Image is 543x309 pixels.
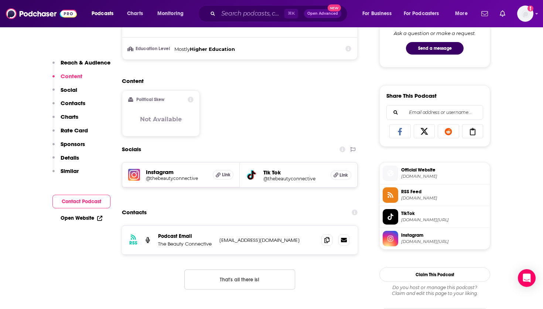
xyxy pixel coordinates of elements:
span: Podcasts [92,8,113,19]
button: Social [52,86,77,100]
span: Monitoring [157,8,184,19]
input: Search podcasts, credits, & more... [218,8,284,20]
button: open menu [152,8,193,20]
a: Link [331,170,351,180]
a: TikTok[DOMAIN_NAME][URL] [383,209,487,225]
svg: Add a profile image [527,6,533,11]
span: Charts [127,8,143,19]
button: open menu [86,8,123,20]
button: Similar [52,167,79,181]
span: anchor.fm [401,195,487,201]
span: tiktok.com/@thebeautyconnective [401,217,487,223]
span: New [328,4,341,11]
p: Details [61,154,79,161]
button: Claim This Podcast [379,267,490,282]
button: open menu [357,8,401,20]
h2: Contacts [122,205,147,219]
a: Share on Facebook [389,124,411,138]
div: Claim and edit this page to your liking. [379,285,490,296]
h2: Content [122,77,352,84]
button: Nothing here. [184,270,295,289]
span: Mostly [174,46,190,52]
button: Open AdvancedNew [304,9,341,18]
a: Copy Link [462,124,484,138]
span: More [455,8,468,19]
p: Rate Card [61,127,88,134]
span: RSS Feed [401,188,487,195]
a: Link [213,170,233,180]
img: User Profile [517,6,533,22]
button: Charts [52,113,78,127]
img: iconImage [128,169,140,181]
h3: Not Available [140,116,182,123]
a: Official Website[DOMAIN_NAME] [383,166,487,181]
p: The Beauty Connective [158,241,214,247]
a: RSS Feed[DOMAIN_NAME] [383,187,487,203]
a: Show notifications dropdown [497,7,508,20]
span: Do you host or manage this podcast? [379,285,490,291]
a: @thebeautyconnective [146,176,207,181]
button: Contact Podcast [52,195,110,208]
div: Search podcasts, credits, & more... [205,5,355,22]
span: Link [339,172,348,178]
div: Ask a question or make a request. [394,30,476,36]
span: Higher Education [190,46,235,52]
p: Similar [61,167,79,174]
button: Show profile menu [517,6,533,22]
a: Share on Reddit [438,124,459,138]
a: Instagram[DOMAIN_NAME][URL] [383,231,487,246]
h3: Share This Podcast [386,92,437,99]
p: Reach & Audience [61,59,110,66]
a: Share on X/Twitter [414,124,435,138]
button: Reach & Audience [52,59,110,73]
div: Open Intercom Messenger [518,269,536,287]
span: For Business [362,8,392,19]
button: open menu [450,8,477,20]
span: ⌘ K [284,9,298,18]
div: Search followers [386,105,483,120]
span: Open Advanced [307,12,338,15]
a: Open Website [61,215,102,221]
span: For Podcasters [404,8,439,19]
h3: RSS [129,240,137,246]
button: Details [52,154,79,168]
span: Link [222,172,230,178]
h2: Socials [122,142,141,156]
button: Contacts [52,100,85,113]
p: Sponsors [61,140,85,147]
span: instagram.com/thebeautyconnective [401,239,487,244]
p: Podcast Email [158,233,214,239]
button: Send a message [406,42,464,55]
h3: Education Level [128,46,171,51]
span: Logged in as Mark.Hayward [517,6,533,22]
span: thebeautyconnective.com [401,174,487,179]
button: Sponsors [52,140,85,154]
p: [EMAIL_ADDRESS][DOMAIN_NAME] [219,237,315,243]
h2: Political Skew [136,97,164,102]
p: Social [61,86,77,93]
input: Email address or username... [393,105,477,119]
a: Show notifications dropdown [478,7,491,20]
img: Podchaser - Follow, Share and Rate Podcasts [6,7,77,21]
span: Instagram [401,232,487,239]
h5: Instagram [146,169,207,176]
p: Contacts [61,100,85,107]
p: Content [61,73,82,80]
h5: Tik Tok [263,169,325,176]
button: Content [52,73,82,86]
button: Rate Card [52,127,88,140]
span: Official Website [401,167,487,173]
button: open menu [399,8,450,20]
a: Charts [122,8,147,20]
a: @thebeautyconnective [263,176,325,181]
span: TikTok [401,210,487,217]
p: Charts [61,113,78,120]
